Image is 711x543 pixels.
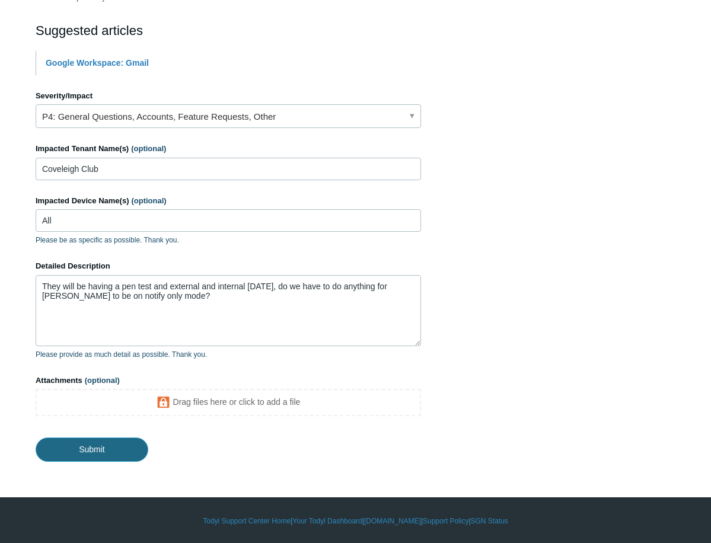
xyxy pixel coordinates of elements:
a: Google Workspace: Gmail [46,58,149,68]
span: (optional) [131,196,166,205]
a: Todyl Support Center Home [203,516,291,526]
label: Impacted Tenant Name(s) [36,143,421,155]
h2: Suggested articles [36,21,421,40]
a: Your Todyl Dashboard [292,516,362,526]
span: (optional) [131,144,166,153]
label: Attachments [36,375,421,387]
a: SGN Status [471,516,508,526]
label: Detailed Description [36,260,421,272]
input: Submit [36,437,148,461]
label: Impacted Device Name(s) [36,195,421,207]
a: Support Policy [423,516,468,526]
p: Please provide as much detail as possible. Thank you. [36,349,421,360]
a: [DOMAIN_NAME] [364,516,421,526]
div: | | | | [36,516,675,526]
a: P4: General Questions, Accounts, Feature Requests, Other [36,104,421,128]
span: (optional) [85,376,120,385]
p: Please be as specific as possible. Thank you. [36,235,421,245]
label: Severity/Impact [36,90,421,102]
